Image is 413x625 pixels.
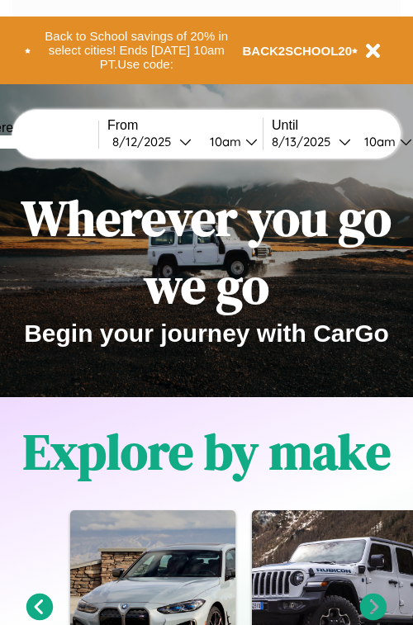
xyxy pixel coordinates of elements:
label: From [107,118,263,133]
button: Back to School savings of 20% in select cities! Ends [DATE] 10am PT.Use code: [31,25,243,76]
div: 8 / 12 / 2025 [112,134,179,149]
h1: Explore by make [23,418,391,485]
div: 8 / 13 / 2025 [272,134,339,149]
button: 10am [197,133,263,150]
div: 10am [202,134,245,149]
b: BACK2SCHOOL20 [243,44,353,58]
button: 8/12/2025 [107,133,197,150]
div: 10am [356,134,400,149]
